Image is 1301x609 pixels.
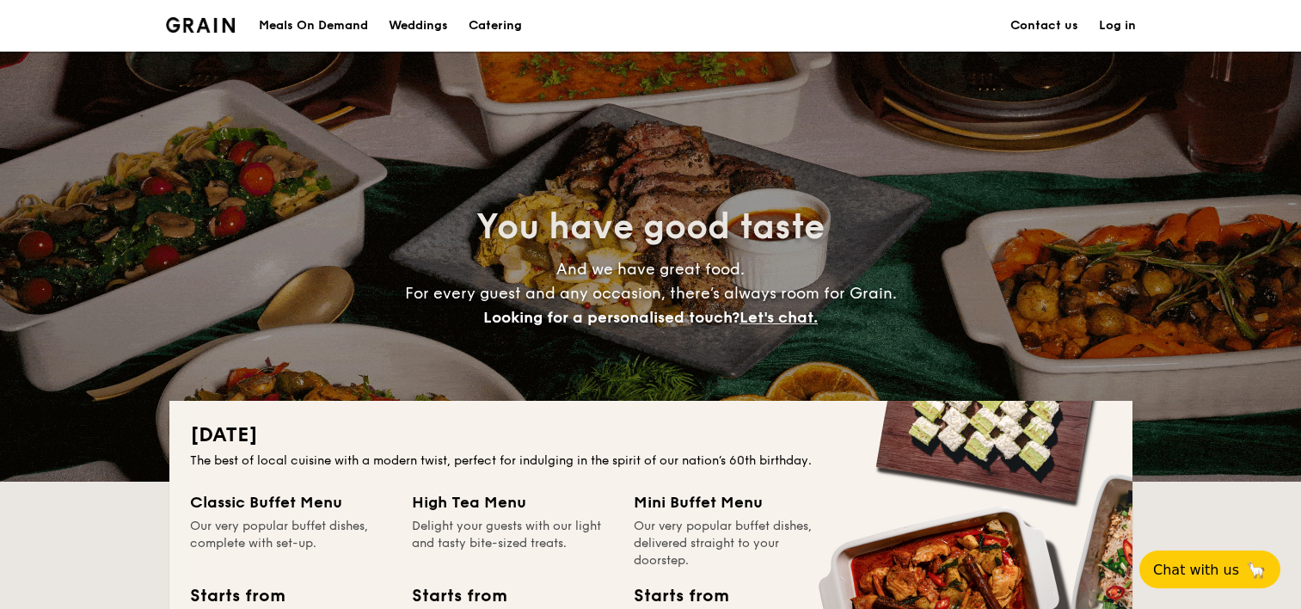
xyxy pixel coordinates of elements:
div: Starts from [634,583,727,609]
h2: [DATE] [190,421,1112,449]
div: Classic Buffet Menu [190,490,391,514]
button: Chat with us🦙 [1139,551,1280,588]
div: Delight your guests with our light and tasty bite-sized treats. [412,518,613,569]
div: Our very popular buffet dishes, complete with set-up. [190,518,391,569]
span: You have good taste [476,206,825,248]
span: Chat with us [1153,562,1239,578]
span: 🦙 [1246,560,1267,580]
span: Looking for a personalised touch? [483,308,739,327]
img: Grain [166,17,236,33]
div: Our very popular buffet dishes, delivered straight to your doorstep. [634,518,835,569]
div: The best of local cuisine with a modern twist, perfect for indulging in the spirit of our nation’... [190,452,1112,470]
div: Mini Buffet Menu [634,490,835,514]
div: Starts from [190,583,284,609]
a: Logotype [166,17,236,33]
span: And we have great food. For every guest and any occasion, there’s always room for Grain. [405,260,897,327]
div: High Tea Menu [412,490,613,514]
span: Let's chat. [739,308,818,327]
div: Starts from [412,583,506,609]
